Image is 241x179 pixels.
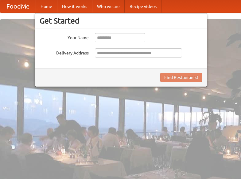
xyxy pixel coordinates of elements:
[160,73,202,82] button: Find Restaurants!
[92,0,125,13] a: Who we are
[36,0,57,13] a: Home
[0,0,36,13] a: FoodMe
[40,48,89,56] label: Delivery Address
[40,16,202,25] h3: Get Started
[40,33,89,41] label: Your Name
[125,0,161,13] a: Recipe videos
[57,0,92,13] a: How it works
